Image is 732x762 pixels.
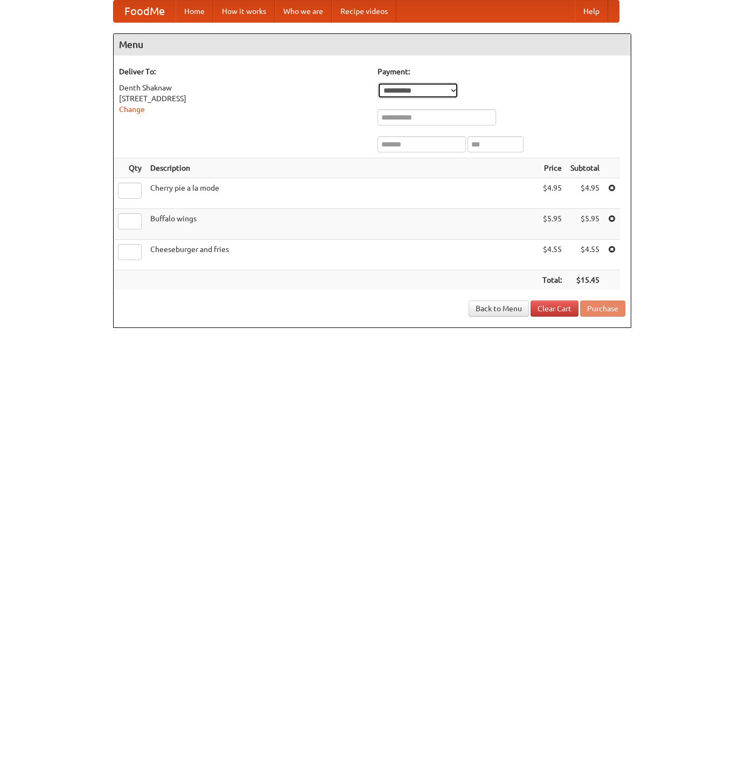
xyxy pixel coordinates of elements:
a: Back to Menu [469,300,529,317]
button: Purchase [580,300,625,317]
td: $5.95 [538,209,566,240]
th: Description [146,158,538,178]
td: Buffalo wings [146,209,538,240]
td: $5.95 [566,209,604,240]
th: Total: [538,270,566,290]
div: Denth Shaknaw [119,82,367,93]
td: Cheeseburger and fries [146,240,538,270]
h4: Menu [114,34,631,55]
a: Home [176,1,213,22]
h5: Deliver To: [119,66,367,77]
td: $4.55 [538,240,566,270]
a: FoodMe [114,1,176,22]
div: [STREET_ADDRESS] [119,93,367,104]
th: Qty [114,158,146,178]
td: Cherry pie a la mode [146,178,538,209]
a: Recipe videos [332,1,396,22]
h5: Payment: [378,66,625,77]
th: Price [538,158,566,178]
a: Change [119,105,145,114]
td: $4.55 [566,240,604,270]
a: Clear Cart [531,300,578,317]
th: $15.45 [566,270,604,290]
a: How it works [213,1,275,22]
td: $4.95 [566,178,604,209]
th: Subtotal [566,158,604,178]
a: Who we are [275,1,332,22]
a: Help [575,1,608,22]
td: $4.95 [538,178,566,209]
